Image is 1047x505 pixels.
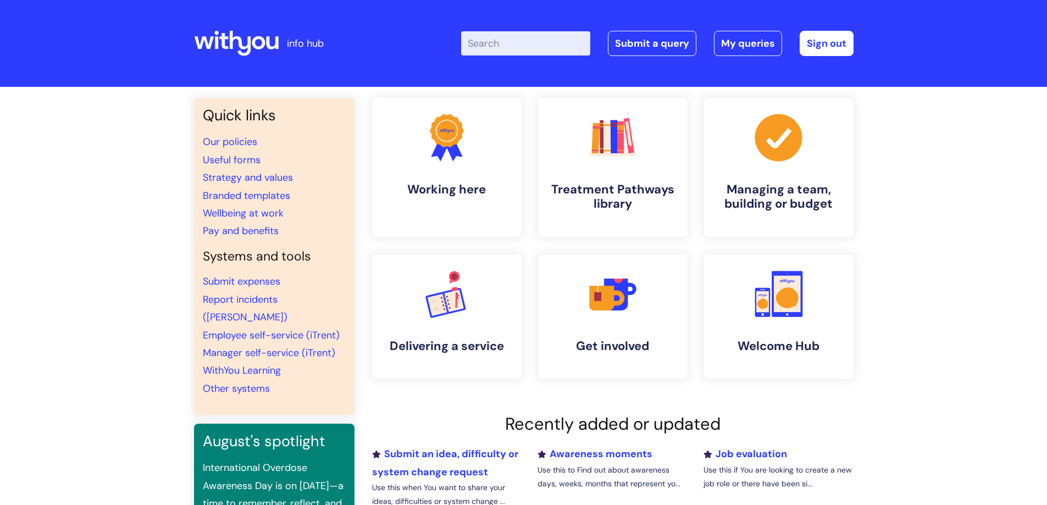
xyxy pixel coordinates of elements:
[203,364,281,377] a: WithYou Learning
[372,414,854,434] h2: Recently added or updated
[538,447,652,460] a: Awareness moments
[203,189,290,202] a: Branded templates
[203,224,279,237] a: Pay and benefits
[203,135,257,148] a: Our policies
[461,31,590,56] input: Search
[538,254,688,379] a: Get involved
[714,31,782,56] a: My queries
[203,329,340,342] a: Employee self-service (iTrent)
[203,382,270,395] a: Other systems
[203,153,261,167] a: Useful forms
[372,254,522,379] a: Delivering a service
[203,249,346,264] h4: Systems and tools
[203,432,346,450] h3: August's spotlight
[608,31,696,56] a: Submit a query
[704,254,854,379] a: Welcome Hub
[203,346,335,359] a: Manager self-service (iTrent)
[538,463,687,491] p: Use this to Find out about awareness days, weeks, months that represent yo...
[713,182,845,212] h4: Managing a team, building or budget
[203,171,293,184] a: Strategy and values
[203,107,346,124] h3: Quick links
[703,463,853,491] p: Use this if You are looking to create a new job role or there have been si...
[703,447,787,460] a: Job evaluation
[800,31,854,56] a: Sign out
[381,339,513,353] h4: Delivering a service
[372,98,522,237] a: Working here
[547,182,679,212] h4: Treatment Pathways library
[381,182,513,197] h4: Working here
[704,98,854,237] a: Managing a team, building or budget
[372,447,518,478] a: Submit an idea, difficulty or system change request
[203,275,280,288] a: Submit expenses
[713,339,845,353] h4: Welcome Hub
[461,31,854,56] div: | -
[547,339,679,353] h4: Get involved
[287,35,324,52] p: info hub
[538,98,688,237] a: Treatment Pathways library
[203,207,284,220] a: Wellbeing at work
[203,293,287,324] a: Report incidents ([PERSON_NAME])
